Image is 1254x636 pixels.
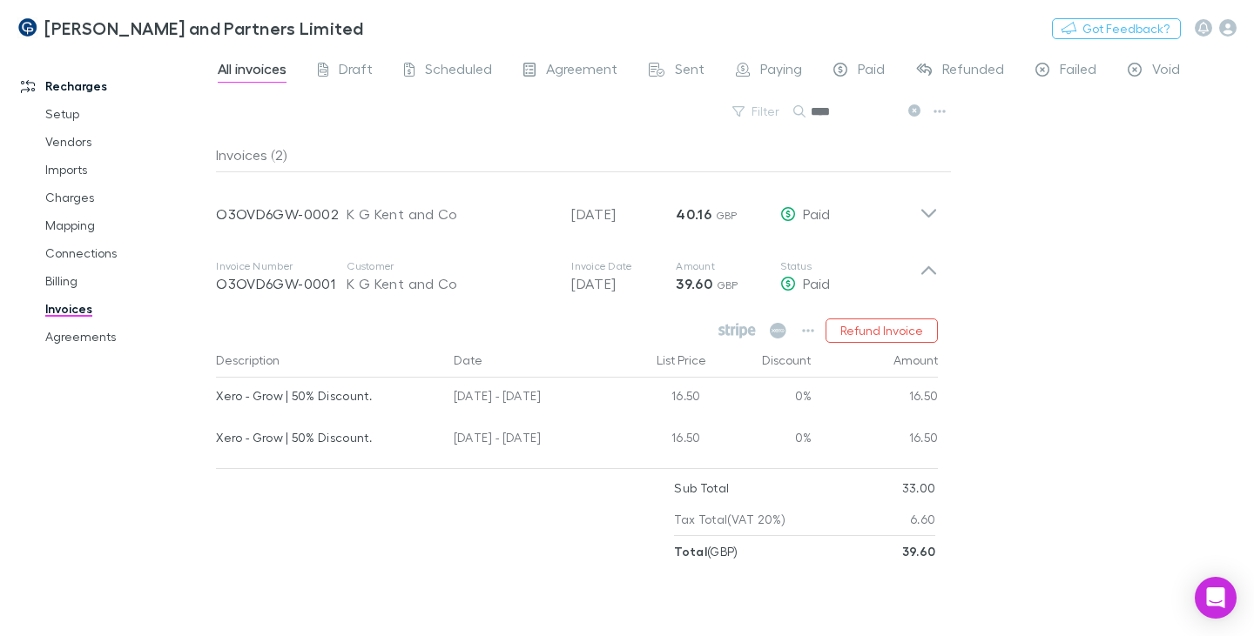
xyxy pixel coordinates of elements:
p: 33.00 [902,472,936,504]
div: 16.50 [812,419,939,461]
div: 16.50 [603,419,708,461]
strong: 39.60 [676,275,712,292]
button: Refund Invoice [826,318,938,343]
span: Sent [675,60,705,83]
span: Draft [339,60,373,83]
div: Xero - Grow | 50% Discount. [216,378,440,414]
p: Customer [347,259,554,273]
p: 6.60 [910,504,935,535]
div: Xero - Grow | 50% Discount. [216,419,440,456]
p: Status [780,259,920,273]
a: Charges [28,184,226,211]
p: [DATE] [571,273,676,294]
div: 16.50 [812,378,939,419]
a: Vendors [28,128,226,156]
a: Mapping [28,211,226,239]
a: Setup [28,100,226,128]
a: Connections [28,239,226,267]
span: Paying [760,60,802,83]
p: Amount [676,259,780,273]
div: [DATE] - [DATE] [447,378,603,419]
a: Billing [28,267,226,295]
span: Void [1152,60,1180,83]
p: [DATE] [571,204,676,224]
a: Agreements [28,323,226,351]
button: Filter [724,101,790,122]
p: Tax Total (VAT 20%) [674,504,785,535]
p: O3OVD6GW-0002 [216,204,347,224]
p: Invoice Date [571,259,676,273]
div: K G Kent and Co [347,204,554,224]
span: Failed [1060,60,1096,83]
div: Invoice NumberO3OVD6GW-0001CustomerK G Kent and CoInvoice Date[DATE]Amount39.60 GBPStatusPaid [202,242,952,311]
span: All invoices [218,60,287,83]
span: Paid [858,60,885,83]
div: [DATE] - [DATE] [447,419,603,461]
div: 16.50 [603,378,708,419]
span: GBP [717,278,738,291]
a: Recharges [3,72,226,100]
strong: 39.60 [902,544,936,559]
button: Got Feedback? [1052,18,1181,39]
h3: [PERSON_NAME] and Partners Limited [44,17,364,38]
strong: 40.16 [676,205,711,223]
div: 0% [708,419,812,461]
div: O3OVD6GW-0002K G Kent and Co[DATE]40.16 GBPPaid [202,172,952,242]
span: Refunded [942,60,1004,83]
span: Scheduled [425,60,492,83]
a: Imports [28,156,226,184]
p: Sub Total [674,472,729,504]
p: ( GBP ) [674,536,738,567]
span: GBP [716,209,738,222]
div: K G Kent and Co [347,273,554,294]
div: 0% [708,378,812,419]
div: Open Intercom Messenger [1195,577,1237,619]
span: Agreement [546,60,617,83]
p: Invoice Number [216,259,347,273]
span: Paid [803,275,830,291]
span: Paid [803,205,830,222]
strong: Total [674,544,707,559]
img: Coates and Partners Limited's Logo [17,17,37,38]
a: [PERSON_NAME] and Partners Limited [7,7,374,49]
a: Invoices [28,295,226,323]
p: O3OVD6GW-0001 [216,273,347,294]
